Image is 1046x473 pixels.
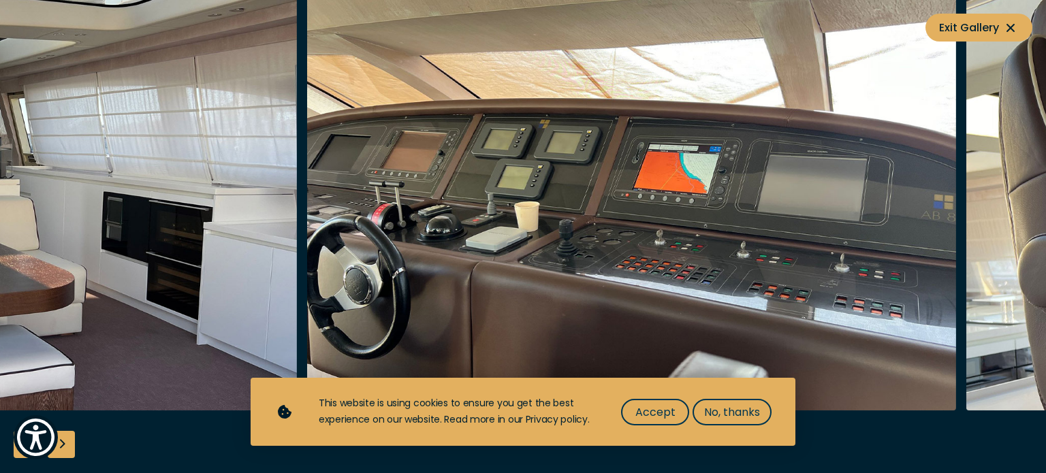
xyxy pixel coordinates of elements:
button: No, thanks [693,399,772,425]
div: This website is using cookies to ensure you get the best experience on our website. Read more in ... [319,395,594,428]
button: Exit Gallery [925,14,1032,42]
div: Previous slide [14,431,41,458]
button: Accept [621,399,689,425]
span: Accept [635,404,676,421]
div: Next slide [48,431,75,458]
a: Privacy policy [526,412,588,426]
span: No, thanks [704,404,760,421]
button: Show Accessibility Preferences [14,415,58,459]
span: Exit Gallery [939,19,1019,36]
